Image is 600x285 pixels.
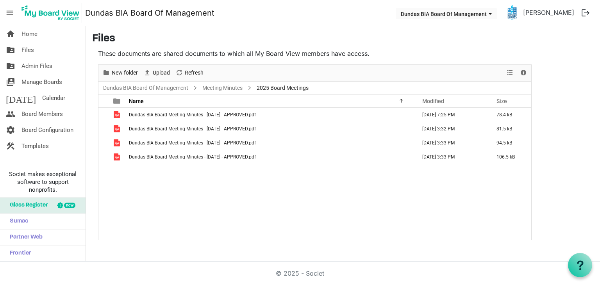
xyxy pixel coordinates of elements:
span: settings [6,122,15,138]
td: Dundas BIA Board Meeting Minutes - May 6 2025 - APPROVED.pdf is template cell column header Name [127,150,414,164]
td: checkbox [98,150,109,164]
td: 78.4 kB is template cell column header Size [488,108,531,122]
span: Societ makes exceptional software to support nonprofits. [4,170,82,194]
td: is template cell column header type [109,150,127,164]
div: new [64,203,75,208]
button: Refresh [174,68,205,78]
div: Upload [141,65,173,81]
td: checkbox [98,108,109,122]
a: © 2025 - Societ [276,269,324,277]
span: home [6,26,15,42]
span: people [6,106,15,122]
span: Admin Files [21,58,52,74]
td: checkbox [98,136,109,150]
span: Dundas BIA Board Meeting Minutes - [DATE] - APPROVED.pdf [129,126,256,132]
span: Dundas BIA Board Meeting Minutes - [DATE] - APPROVED.pdf [129,140,256,146]
span: [DATE] [6,90,36,106]
button: New folder [101,68,139,78]
span: construction [6,138,15,154]
span: Modified [422,98,444,104]
h3: Files [92,32,594,46]
span: folder_shared [6,58,15,74]
span: Dundas BIA Board Meeting Minutes - [DATE] - APPROVED.pdf [129,154,256,160]
span: Board Members [21,106,63,122]
span: Refresh [184,68,204,78]
div: Refresh [173,65,206,81]
img: My Board View Logo [19,3,82,23]
td: is template cell column header type [109,108,127,122]
span: Manage Boards [21,74,62,90]
span: Dundas BIA Board Meeting Minutes - [DATE] - APPROVED.pdf [129,112,256,118]
span: Size [496,98,507,104]
a: My Board View Logo [19,3,85,23]
td: Dundas BIA Board Meeting Minutes - Jan 28 2025 - APPROVED.pdf is template cell column header Name [127,122,414,136]
td: 94.5 kB is template cell column header Size [488,136,531,150]
td: is template cell column header type [109,136,127,150]
button: logout [577,5,594,21]
a: [PERSON_NAME] [520,5,577,20]
td: is template cell column header type [109,122,127,136]
td: August 02, 2025 3:33 PM column header Modified [414,150,488,164]
span: Files [21,42,34,58]
span: Calendar [42,90,65,106]
span: Glass Register [6,198,48,213]
span: folder_shared [6,42,15,58]
img: k80_sZWIFpwpd8fGWuVzQbmPtyU9V2cGww02w_GQD-CIWGHCbkYgI-BFf0gJQ4UnZDiyldBlIr5k_NxkZZkN1g_thumb.png [504,5,520,20]
td: Dundas BIA Board Meeting Minutes - March 27 2025 - APPROVED.pdf is template cell column header Name [127,136,414,150]
td: checkbox [98,122,109,136]
button: Details [518,68,529,78]
p: These documents are shared documents to which all My Board View members have access. [98,49,532,58]
span: Frontier [6,246,31,261]
div: Details [517,65,530,81]
span: Name [129,98,144,104]
td: 106.5 kB is template cell column header Size [488,150,531,164]
td: 81.5 kB is template cell column header Size [488,122,531,136]
span: New folder [111,68,139,78]
span: Board Configuration [21,122,73,138]
span: switch_account [6,74,15,90]
span: menu [2,5,17,20]
span: Partner Web [6,230,43,245]
td: August 02, 2025 3:33 PM column header Modified [414,136,488,150]
td: February 28, 2025 3:32 PM column header Modified [414,122,488,136]
td: Dundas BIA Board Meeting Minutes - Feb 27 2025 - APPROVED.pdf is template cell column header Name [127,108,414,122]
a: Dundas BIA Board Of Management [102,83,190,93]
span: Upload [152,68,171,78]
div: View [504,65,517,81]
a: Meeting Minutes [201,83,244,93]
button: View dropdownbutton [505,68,514,78]
a: Dundas BIA Board Of Management [85,5,214,21]
div: New folder [100,65,141,81]
button: Dundas BIA Board Of Management dropdownbutton [396,8,497,19]
span: Home [21,26,37,42]
td: April 30, 2025 7:25 PM column header Modified [414,108,488,122]
span: Sumac [6,214,28,229]
span: Templates [21,138,49,154]
button: Upload [142,68,171,78]
span: 2025 Board Meetings [255,83,310,93]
